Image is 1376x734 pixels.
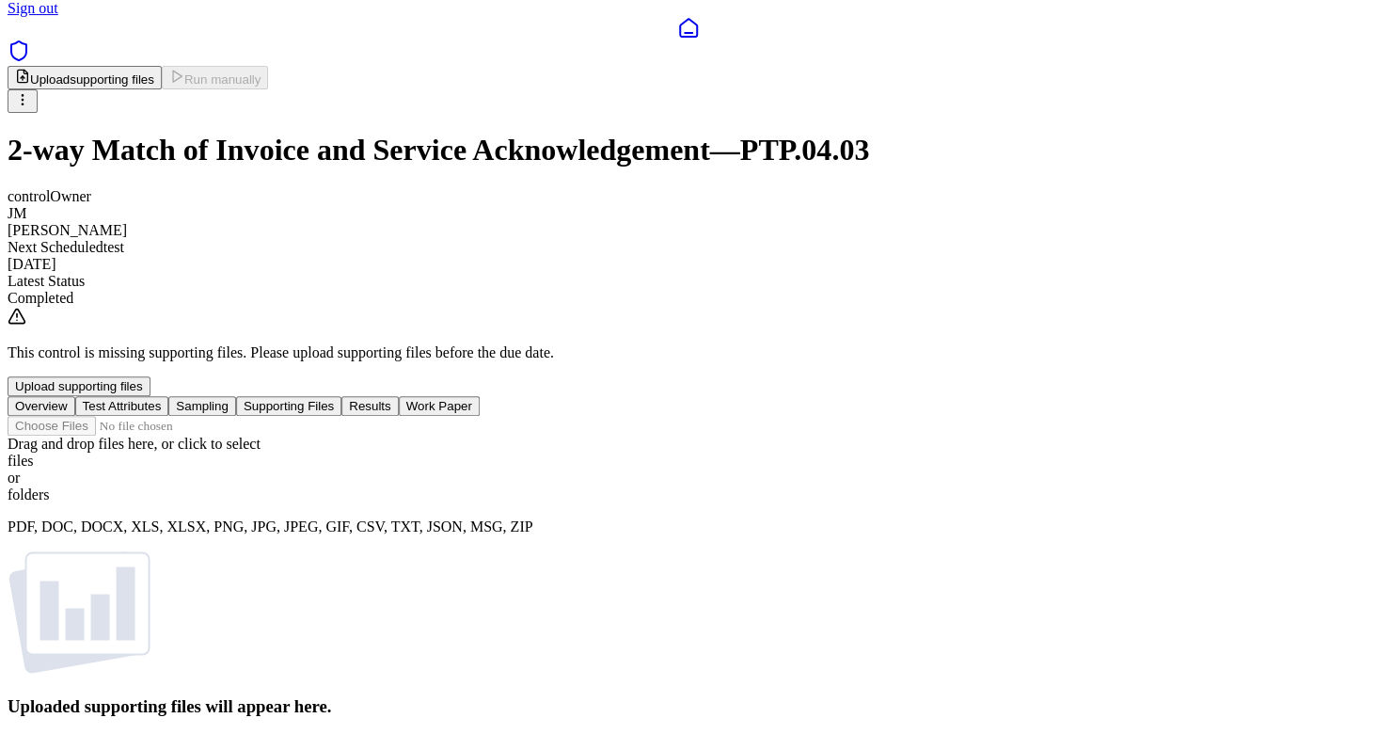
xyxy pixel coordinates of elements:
div: folders [8,487,1368,503]
div: Completed [8,290,1368,307]
h1: 2-way Match of Invoice and Service Acknowledgement — PTP.04.03 [8,133,1368,168]
div: Next Scheduled test [8,239,1368,256]
div: control Owner [8,188,1368,205]
div: files [8,453,1368,470]
button: Work Paper [399,396,480,416]
button: Uploadsupporting files [8,66,162,89]
button: Test Attributes [75,396,169,416]
button: Sampling [168,396,236,416]
span: [PERSON_NAME] [8,222,127,238]
a: Dashboard [8,17,1368,40]
div: [DATE] [8,256,1368,273]
button: Results [341,396,398,416]
button: Overview [8,396,75,416]
div: Latest Status [8,273,1368,290]
div: Drag and drop files here , or click to select or [8,436,1368,503]
p: This control is missing supporting files. Please upload supporting files before the due date. [8,344,1368,361]
button: Run manually [162,66,269,89]
button: More Options [8,89,38,113]
span: JM [8,205,26,221]
p: PDF, DOC, DOCX, XLS, XLSX, PNG, JPG, JPEG, GIF, CSV, TXT, JSON, MSG, ZIP [8,519,1368,535]
h3: Uploaded supporting files will appear here. [8,696,1368,717]
button: Supporting Files [236,396,341,416]
a: SOC 1 Reports [8,49,30,65]
button: Upload supporting files [8,376,150,396]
